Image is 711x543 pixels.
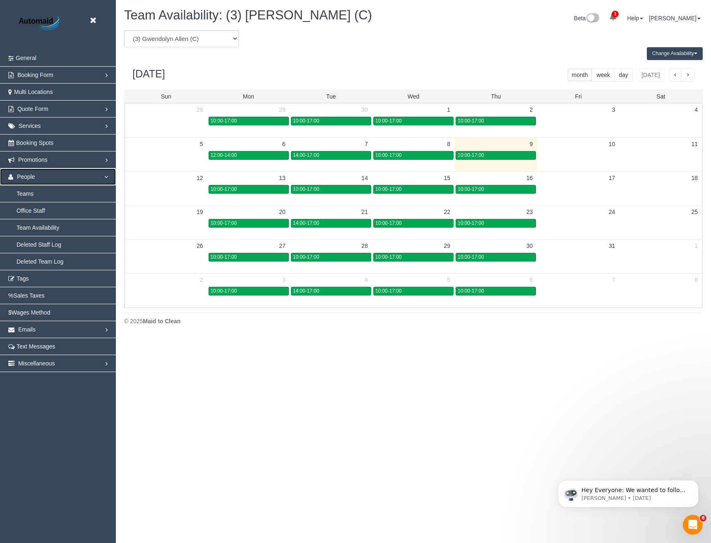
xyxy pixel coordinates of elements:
a: 29 [275,103,290,116]
a: 8 [690,274,702,286]
a: 28 [192,103,207,116]
span: 10:00-17:00 [375,118,401,124]
a: 21 [357,206,372,218]
span: 10:00-17:00 [458,220,484,226]
a: 30 [522,240,537,252]
a: 19 [192,206,207,218]
iframe: Intercom live chat [683,515,703,535]
span: Tags [17,275,29,282]
span: 10:00-17:00 [293,186,319,192]
a: 13 [275,172,290,184]
span: 8 [700,515,706,521]
span: Tue [326,93,336,100]
a: 1 [443,103,454,116]
a: 22 [440,206,454,218]
a: 4 [360,274,372,286]
a: 30 [357,103,372,116]
span: Multi Locations [14,89,53,95]
span: 10:00-17:00 [458,186,484,192]
span: 10:00-17:00 [211,220,237,226]
span: Hey Everyone: We wanted to follow up and let you know we have been closely monitoring the account... [36,24,142,113]
a: 4 [690,103,702,116]
span: 10:00-17:00 [375,254,401,260]
a: 8 [443,138,454,150]
a: [PERSON_NAME] [649,15,701,22]
span: People [17,173,35,180]
a: 1 [605,8,621,26]
a: 6 [525,274,537,286]
a: 5 [196,138,207,150]
a: 27 [275,240,290,252]
span: Mon [243,93,254,100]
a: Beta [574,15,600,22]
span: 10:00-17:00 [375,288,401,294]
a: 29 [440,240,454,252]
span: Sales Taxes [13,292,44,299]
span: Fri [575,93,581,100]
a: 25 [687,206,702,218]
a: 17 [605,172,620,184]
span: Wed [408,93,420,100]
span: 10:00-17:00 [458,152,484,158]
span: 10:00-17:00 [375,186,401,192]
a: 11 [687,138,702,150]
span: 14:00-17:00 [293,288,319,294]
span: Emails [18,326,36,333]
a: 7 [608,274,620,286]
p: Message from Ellie, sent 1d ago [36,32,143,39]
button: week [592,68,615,82]
span: 10:00-17:00 [211,254,237,260]
span: 10:00-17:00 [211,186,237,192]
span: Booking Form [17,72,53,78]
a: 26 [192,240,207,252]
span: 10:00-17:00 [211,288,237,294]
img: New interface [586,13,599,24]
a: 28 [357,240,372,252]
strong: Maid to Clean [143,318,180,324]
a: 20 [275,206,290,218]
button: Change Availability [647,47,703,60]
span: Sun [161,93,171,100]
a: 23 [522,206,537,218]
div: © 2025 [124,317,703,325]
span: Wages Method [12,309,50,316]
span: 10:00-17:00 [458,118,484,124]
span: Services [19,123,41,129]
button: month [567,68,593,82]
button: [DATE] [637,68,664,82]
span: Booking Spots [16,139,53,146]
span: 10:00-17:00 [211,118,237,124]
span: 10:00-17:00 [375,220,401,226]
span: 10:00-17:00 [293,254,319,260]
a: 16 [522,172,537,184]
span: 14:00-17:00 [293,152,319,158]
span: 10:00-17:00 [458,288,484,294]
span: 14:00-17:00 [293,220,319,226]
button: day [614,68,633,82]
span: Team Availability: (3) [PERSON_NAME] (C) [124,8,372,22]
span: Promotions [18,156,48,163]
a: 3 [608,103,620,116]
a: 14 [357,172,372,184]
a: 7 [360,138,372,150]
a: 2 [196,274,207,286]
a: 15 [440,172,454,184]
span: 10:00-17:00 [458,254,484,260]
span: Miscellaneous [18,360,55,367]
a: 6 [278,138,290,150]
a: 12 [192,172,207,184]
a: 9 [525,138,537,150]
a: 31 [605,240,620,252]
span: 1 [612,11,619,17]
span: 10:00-17:00 [375,152,401,158]
span: Thu [491,93,501,100]
a: 18 [687,172,702,184]
h2: [DATE] [132,68,165,80]
a: 24 [605,206,620,218]
span: Quote Form [17,106,48,112]
a: 1 [690,240,702,252]
span: Text Messages [17,343,55,350]
span: Sat [656,93,665,100]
